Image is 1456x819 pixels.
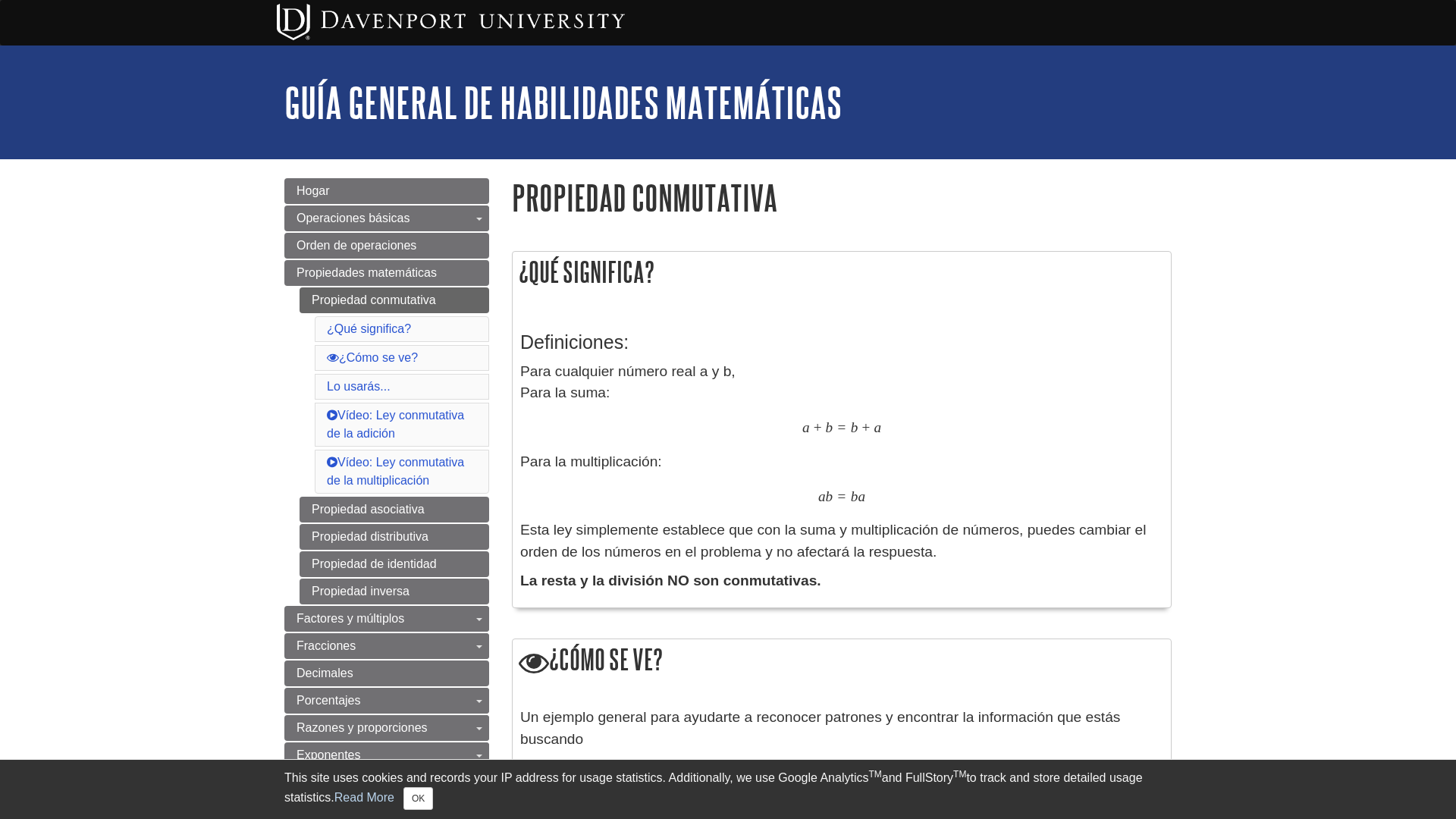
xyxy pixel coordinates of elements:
sup: TM [868,769,881,780]
span: + [814,419,822,436]
a: Hogar [284,178,489,204]
span: b [851,419,858,436]
font: Definiciones [520,331,623,353]
a: Propiedad inversa [300,579,489,604]
img: Davenport University [277,4,625,40]
a: Fracciones [284,633,489,659]
h3: : [520,331,1163,353]
span: b [851,488,858,505]
a: Vídeo: Ley conmutativa de la adición [327,409,464,440]
button: Close [403,787,433,810]
a: Propiedad asociativa [300,497,489,522]
h1: Propiedad conmutativa [512,178,1172,217]
a: Orden de operaciones [284,233,489,259]
span: a [858,488,865,505]
span: a [818,488,826,505]
a: ¿Qué significa? [327,322,411,335]
span: Porcentajes [297,694,361,707]
sup: TM [953,769,966,780]
a: Read More [334,791,394,804]
span: a [802,419,810,436]
p: Para cualquier número real a y b, Para la suma: Para la multiplicación: Esta ley simplemente esta... [520,361,1163,563]
span: b [826,488,833,505]
a: Factores y múltiplos [284,606,489,632]
span: b [826,419,833,436]
a: Propiedad distributiva [300,524,489,550]
span: = [838,488,846,505]
a: Operaciones básicas [284,206,489,231]
a: Exponentes [284,742,489,768]
a: Guía general de habilidades matemáticas [284,79,842,126]
a: Propiedades matemáticas [284,260,489,286]
a: Porcentajes [284,688,489,714]
h2: ¿Qué significa? [513,252,1171,292]
span: Factores y múltiplos [297,612,404,625]
a: ¿Cómo se ve? [327,351,418,364]
span: Orden de operaciones [297,239,416,252]
a: Decimales [284,661,489,686]
h2: ¿Cómo se ve? [513,639,1171,682]
span: Decimales [297,667,353,679]
strong: La resta y la división NO son conmutativas. [520,573,821,588]
a: Vídeo: Ley conmutativa de la multiplicación [327,456,464,487]
span: Hogar [297,184,330,197]
span: Propiedades matemáticas [297,266,437,279]
div: This site uses cookies and records your IP address for usage statistics. Additionally, we use Goo... [284,769,1172,810]
a: Razones y proporciones [284,715,489,741]
a: Propiedad de identidad [300,551,489,577]
span: a [874,419,881,436]
span: = [838,419,846,436]
p: Un ejemplo general para ayudarte a reconocer patrones y encontrar la información que estás buscando [520,707,1163,751]
span: + [862,419,871,436]
span: Fracciones [297,639,356,652]
span: Razones y proporciones [297,721,428,734]
span: Operaciones básicas [297,212,409,224]
a: Lo usarás... [327,380,391,393]
a: Propiedad conmutativa [300,287,489,313]
span: Exponentes [297,748,361,761]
